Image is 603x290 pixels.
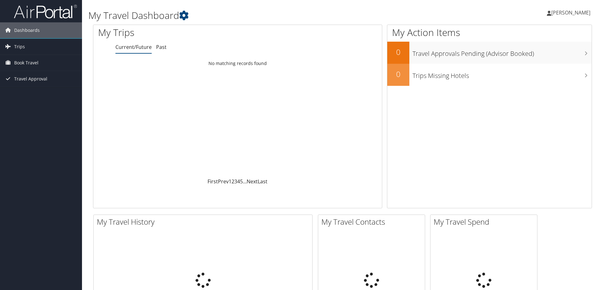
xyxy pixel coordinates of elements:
[551,9,590,16] span: [PERSON_NAME]
[387,26,592,39] h1: My Action Items
[321,216,425,227] h2: My Travel Contacts
[97,216,312,227] h2: My Travel History
[231,178,234,185] a: 2
[240,178,243,185] a: 5
[434,216,537,227] h2: My Travel Spend
[258,178,267,185] a: Last
[243,178,247,185] span: …
[208,178,218,185] a: First
[387,64,592,86] a: 0Trips Missing Hotels
[14,22,40,38] span: Dashboards
[387,69,409,80] h2: 0
[14,71,47,87] span: Travel Approval
[115,44,152,50] a: Current/Future
[387,42,592,64] a: 0Travel Approvals Pending (Advisor Booked)
[237,178,240,185] a: 4
[156,44,167,50] a: Past
[387,47,409,57] h2: 0
[547,3,597,22] a: [PERSON_NAME]
[413,68,592,80] h3: Trips Missing Hotels
[14,4,77,19] img: airportal-logo.png
[14,55,38,71] span: Book Travel
[247,178,258,185] a: Next
[14,39,25,55] span: Trips
[93,58,382,69] td: No matching records found
[229,178,231,185] a: 1
[88,9,427,22] h1: My Travel Dashboard
[413,46,592,58] h3: Travel Approvals Pending (Advisor Booked)
[218,178,229,185] a: Prev
[98,26,257,39] h1: My Trips
[234,178,237,185] a: 3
